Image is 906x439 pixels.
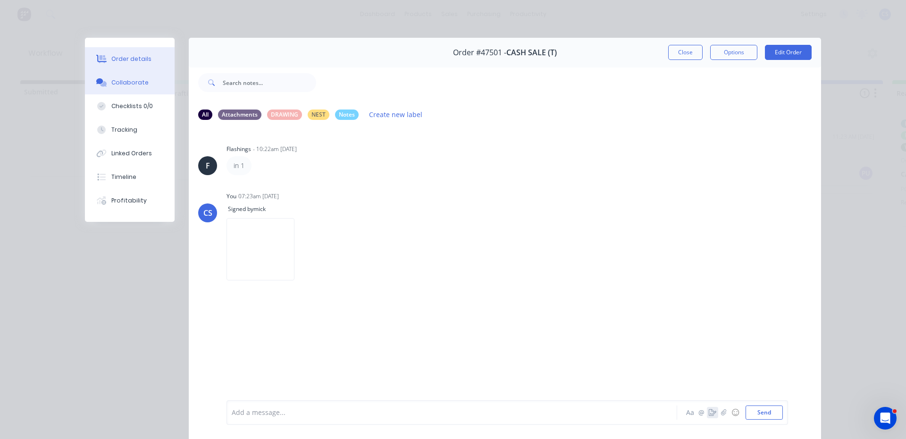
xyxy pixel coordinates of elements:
[308,110,329,120] div: NEST
[765,45,812,60] button: Edit Order
[710,45,757,60] button: Options
[85,47,175,71] button: Order details
[226,205,267,213] span: Signed by mick
[203,207,212,219] div: CS
[111,126,137,134] div: Tracking
[206,160,210,171] div: F
[85,142,175,165] button: Linked Orders
[85,165,175,189] button: Timeline
[668,45,703,60] button: Close
[253,145,297,153] div: - 10:22am [DATE]
[506,48,557,57] span: CASH SALE (T)
[85,189,175,212] button: Profitability
[85,118,175,142] button: Tracking
[267,110,302,120] div: DRAWING
[111,196,147,205] div: Profitability
[111,149,152,158] div: Linked Orders
[111,173,136,181] div: Timeline
[218,110,261,120] div: Attachments
[730,407,741,418] button: ☺
[198,110,212,120] div: All
[746,405,783,420] button: Send
[684,407,696,418] button: Aa
[364,108,428,121] button: Create new label
[111,102,153,110] div: Checklists 0/0
[335,110,359,120] div: Notes
[223,73,316,92] input: Search notes...
[696,407,707,418] button: @
[85,71,175,94] button: Collaborate
[226,192,236,201] div: You
[238,192,279,201] div: 07:23am [DATE]
[111,78,149,87] div: Collaborate
[85,94,175,118] button: Checklists 0/0
[874,407,897,430] iframe: Intercom live chat
[111,55,151,63] div: Order details
[453,48,506,57] span: Order #47501 -
[226,145,251,153] div: Flashings
[234,161,244,170] p: in 1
